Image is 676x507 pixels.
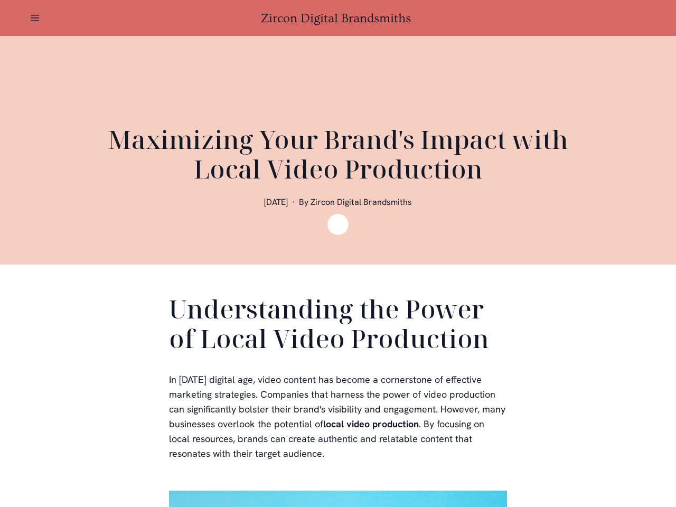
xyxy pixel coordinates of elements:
[292,196,295,208] span: ·
[261,11,415,25] a: Zircon Digital Brandsmiths
[84,125,591,184] h1: Maximizing Your Brand's Impact with Local Video Production
[169,294,507,358] h2: Understanding the Power of Local Video Production
[169,372,507,461] p: In [DATE] digital age, video content has become a cornerstone of effective marketing strategies. ...
[299,196,412,208] span: By Zircon Digital Brandsmiths
[323,418,419,430] b: local video production
[264,196,288,208] span: [DATE]
[327,214,349,235] img: Zircon Digital Brandsmiths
